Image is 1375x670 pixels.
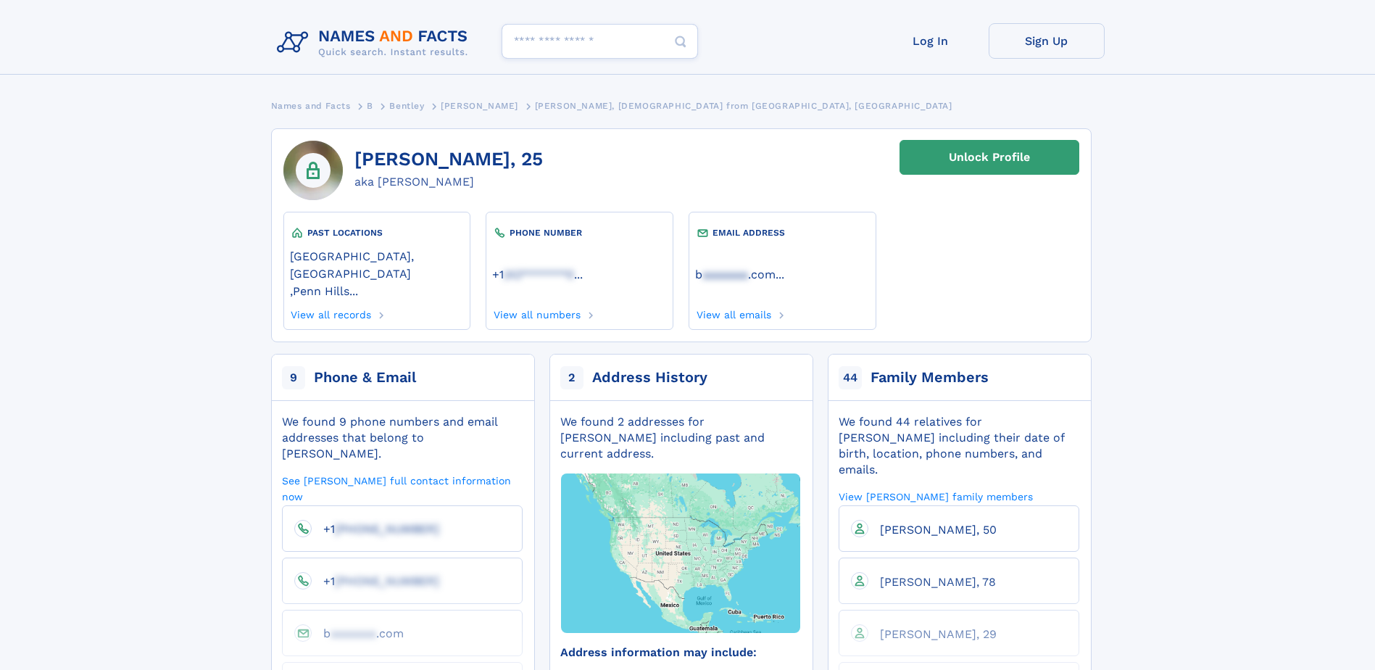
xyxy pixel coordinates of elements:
[880,575,996,589] span: [PERSON_NAME], 78
[389,96,424,115] a: Bentley
[949,141,1030,174] div: Unlock Profile
[592,368,707,388] div: Address History
[880,627,997,641] span: [PERSON_NAME], 29
[312,574,439,587] a: +1[PHONE_NUMBER]
[354,173,543,191] div: aka [PERSON_NAME]
[560,366,583,389] span: 2
[695,266,776,281] a: baaaaaaa.com
[282,414,523,462] div: We found 9 phone numbers and email addresses that belong to [PERSON_NAME].
[441,96,518,115] a: [PERSON_NAME]
[314,368,416,388] div: Phone & Email
[312,521,439,535] a: +1[PHONE_NUMBER]
[839,414,1079,478] div: We found 44 relatives for [PERSON_NAME] including their date of birth, location, phone numbers, a...
[695,226,869,240] div: EMAIL ADDRESS
[839,489,1033,503] a: View [PERSON_NAME] family members
[367,101,373,111] span: B
[839,366,862,389] span: 44
[989,23,1105,59] a: Sign Up
[271,23,480,62] img: Logo Names and Facts
[282,473,523,503] a: See [PERSON_NAME] full contact information now
[367,96,373,115] a: B
[492,226,666,240] div: PHONE NUMBER
[560,414,801,462] div: We found 2 addresses for [PERSON_NAME] including past and current address.
[389,101,424,111] span: Bentley
[868,522,997,536] a: [PERSON_NAME], 50
[695,305,771,320] a: View all emails
[293,283,358,298] a: Penn Hills...
[271,96,351,115] a: Names and Facts
[290,240,464,305] div: ,
[312,626,404,640] a: baaaaaaa.com
[560,645,801,661] div: Address information may include:
[880,523,997,537] span: [PERSON_NAME], 50
[502,24,698,59] input: search input
[873,23,989,59] a: Log In
[702,268,748,281] span: aaaaaaa
[441,101,518,111] span: [PERSON_NAME]
[492,268,666,281] a: ...
[868,626,997,640] a: [PERSON_NAME], 29
[663,24,698,59] button: Search Button
[900,140,1079,175] a: Unlock Profile
[290,305,372,320] a: View all records
[695,268,869,281] a: ...
[335,574,439,588] span: [PHONE_NUMBER]
[290,248,464,281] a: [GEOGRAPHIC_DATA], [GEOGRAPHIC_DATA]
[535,101,952,111] span: [PERSON_NAME], [DEMOGRAPHIC_DATA] from [GEOGRAPHIC_DATA], [GEOGRAPHIC_DATA]
[868,574,996,588] a: [PERSON_NAME], 78
[354,149,543,170] h1: [PERSON_NAME], 25
[331,626,376,640] span: aaaaaaa
[290,226,464,240] div: PAST LOCATIONS
[871,368,989,388] div: Family Members
[335,522,439,536] span: [PHONE_NUMBER]
[492,305,581,320] a: View all numbers
[282,366,305,389] span: 9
